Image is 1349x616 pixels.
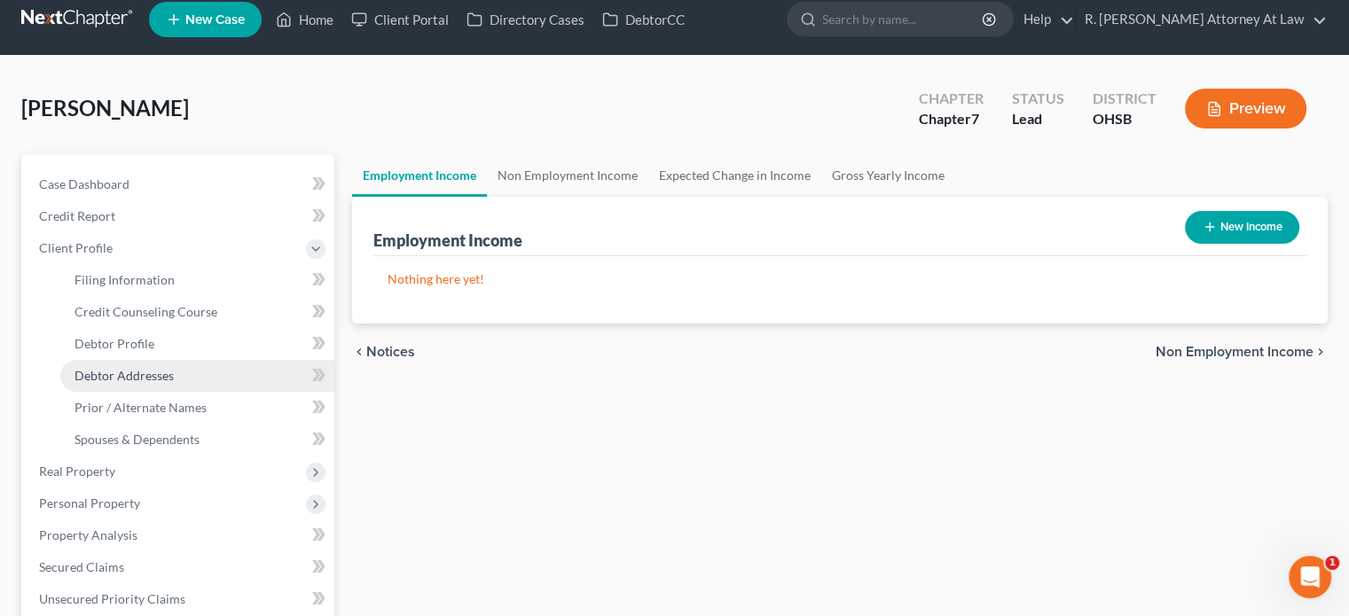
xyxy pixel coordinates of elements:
[39,591,185,606] span: Unsecured Priority Claims
[75,272,175,287] span: Filing Information
[39,240,113,255] span: Client Profile
[971,110,979,127] span: 7
[25,551,334,583] a: Secured Claims
[60,360,334,392] a: Debtor Addresses
[1185,211,1299,244] button: New Income
[821,154,955,197] a: Gross Yearly Income
[185,13,245,27] span: New Case
[919,89,984,109] div: Chapter
[373,230,522,251] div: Employment Income
[1093,109,1157,129] div: OHSB
[1015,4,1074,35] a: Help
[75,432,200,447] span: Spouses & Dependents
[39,208,115,223] span: Credit Report
[75,304,217,319] span: Credit Counseling Course
[352,345,366,359] i: chevron_left
[1156,345,1314,359] span: Non Employment Income
[1012,109,1064,129] div: Lead
[1325,556,1339,570] span: 1
[25,200,334,232] a: Credit Report
[1289,556,1331,598] iframe: Intercom live chat
[648,154,821,197] a: Expected Change in Income
[919,109,984,129] div: Chapter
[25,519,334,551] a: Property Analysis
[60,392,334,424] a: Prior / Alternate Names
[39,464,115,479] span: Real Property
[267,4,342,35] a: Home
[60,424,334,456] a: Spouses & Dependents
[1314,345,1328,359] i: chevron_right
[60,296,334,328] a: Credit Counseling Course
[458,4,593,35] a: Directory Cases
[1012,89,1064,109] div: Status
[39,176,129,191] span: Case Dashboard
[39,527,137,542] span: Property Analysis
[1076,4,1327,35] a: R. [PERSON_NAME] Attorney At Law
[60,328,334,360] a: Debtor Profile
[75,336,154,351] span: Debtor Profile
[352,154,487,197] a: Employment Income
[1156,345,1328,359] button: Non Employment Income chevron_right
[1185,89,1306,129] button: Preview
[75,368,174,383] span: Debtor Addresses
[822,3,984,35] input: Search by name...
[593,4,694,35] a: DebtorCC
[487,154,648,197] a: Non Employment Income
[25,168,334,200] a: Case Dashboard
[39,559,124,574] span: Secured Claims
[352,345,415,359] button: chevron_left Notices
[1093,89,1157,109] div: District
[388,270,1292,288] p: Nothing here yet!
[75,400,207,415] span: Prior / Alternate Names
[366,345,415,359] span: Notices
[39,495,140,511] span: Personal Property
[60,264,334,296] a: Filing Information
[21,95,189,121] span: [PERSON_NAME]
[25,583,334,615] a: Unsecured Priority Claims
[342,4,458,35] a: Client Portal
